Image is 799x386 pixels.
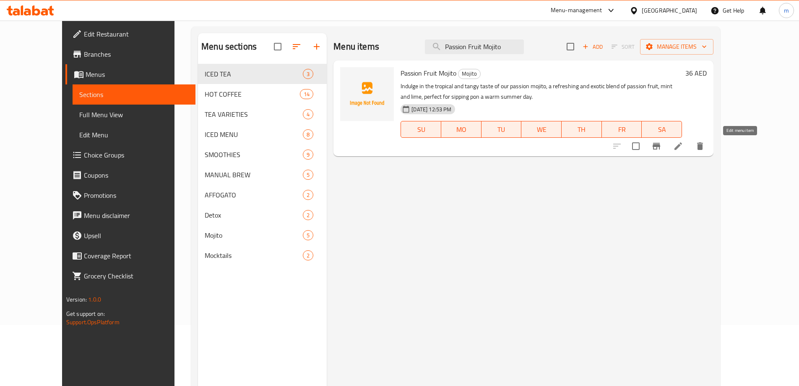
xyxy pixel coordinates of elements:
[205,129,303,139] span: ICED MENU
[73,105,195,125] a: Full Menu View
[445,123,478,136] span: MO
[205,89,300,99] span: HOT COFFEE
[65,246,195,266] a: Coverage Report
[303,151,313,159] span: 9
[646,136,666,156] button: Branch-specific-item
[303,69,313,79] div: items
[79,110,189,120] span: Full Menu View
[303,150,313,160] div: items
[65,145,195,165] a: Choice Groups
[303,109,313,119] div: items
[198,144,327,165] div: SMOOTHIES9
[303,70,313,78] span: 3
[340,67,394,121] img: Passion Fruit Mojito
[84,170,189,180] span: Coupons
[562,121,602,138] button: TH
[198,104,327,124] div: TEA VARIETIES4
[66,308,105,319] span: Get support on:
[640,39,713,55] button: Manage items
[65,266,195,286] a: Grocery Checklist
[303,191,313,199] span: 2
[303,170,313,180] div: items
[205,230,303,240] span: Mojito
[425,39,524,54] input: search
[579,40,606,53] span: Add item
[401,81,682,102] p: Indulge in the tropical and tangy taste of our passion mojito, a refreshing and exotic blend of p...
[88,294,101,305] span: 1.0.0
[205,109,303,119] span: TEA VARIETIES
[551,5,602,16] div: Menu-management
[269,38,286,55] span: Select all sections
[303,129,313,139] div: items
[86,69,189,79] span: Menus
[205,210,303,220] span: Detox
[205,190,303,200] span: AFFOGATO
[485,123,518,136] span: TU
[73,84,195,105] a: Sections
[205,69,303,79] span: ICED TEA
[205,250,303,260] span: Mocktails
[198,60,327,269] nav: Menu sections
[481,121,522,138] button: TU
[690,136,710,156] button: delete
[79,130,189,140] span: Edit Menu
[84,210,189,221] span: Menu disclaimer
[303,250,313,260] div: items
[408,105,455,113] span: [DATE] 12:53 PM
[642,121,682,138] button: SA
[581,42,604,52] span: Add
[84,49,189,59] span: Branches
[198,245,327,265] div: Mocktails2
[441,121,481,138] button: MO
[404,123,438,136] span: SU
[458,69,480,79] span: Mojito
[205,170,303,180] span: MANUAL BREW
[84,150,189,160] span: Choice Groups
[525,123,558,136] span: WE
[84,271,189,281] span: Grocery Checklist
[198,124,327,144] div: ICED MENU8
[198,225,327,245] div: Mojito5
[565,123,599,136] span: TH
[73,125,195,145] a: Edit Menu
[685,67,707,79] h6: 36 AED
[201,40,257,53] h2: Menu sections
[303,190,313,200] div: items
[303,131,313,139] span: 8
[303,230,313,240] div: items
[458,69,481,79] div: Mojito
[65,64,195,84] a: Menus
[65,226,195,246] a: Upsell
[303,231,313,239] span: 5
[645,123,679,136] span: SA
[84,29,189,39] span: Edit Restaurant
[66,294,87,305] span: Version:
[303,211,313,219] span: 2
[65,24,195,44] a: Edit Restaurant
[333,40,379,53] h2: Menu items
[198,84,327,104] div: HOT COFFEE14
[642,6,697,15] div: [GEOGRAPHIC_DATA]
[65,165,195,185] a: Coupons
[606,40,640,53] span: Select section first
[579,40,606,53] button: Add
[605,123,639,136] span: FR
[286,37,307,57] span: Sort sections
[198,64,327,84] div: ICED TEA3
[205,150,303,160] div: SMOOTHIES
[66,317,120,328] a: Support.OpsPlatform
[65,44,195,64] a: Branches
[627,137,645,155] span: Select to update
[65,185,195,205] a: Promotions
[198,165,327,185] div: MANUAL BREW5
[303,210,313,220] div: items
[84,251,189,261] span: Coverage Report
[79,89,189,100] span: Sections
[300,90,313,98] span: 14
